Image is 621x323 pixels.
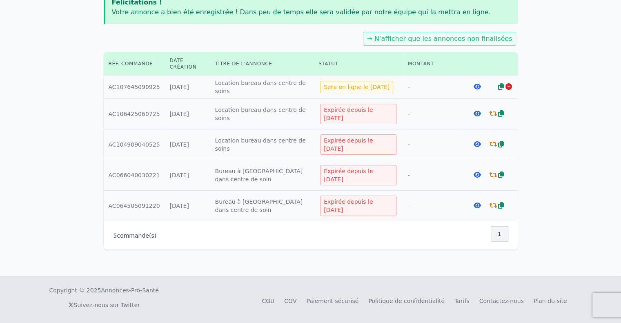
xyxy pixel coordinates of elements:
[403,160,461,191] td: -
[104,191,165,221] td: AC064505091220
[284,298,296,304] a: CGV
[104,129,165,160] td: AC104909040525
[320,81,393,93] div: Sera en ligne le [DATE]
[498,172,504,178] i: Dupliquer l'annonce
[104,160,165,191] td: AC066040030221
[210,99,314,129] td: Location bureau dans centre de soins
[403,191,461,221] td: -
[114,232,117,239] span: 5
[367,35,512,42] a: → N'afficher que les annonces non finalisées
[306,298,358,304] a: Paiement sécurisé
[112,7,511,17] p: Votre annonce a bien été enregistrée ! Dans peu de temps elle sera validée par notre équipe qui l...
[114,232,157,240] p: commande(s)
[165,76,210,99] td: [DATE]
[320,196,396,216] div: Expirée depuis le [DATE]
[490,110,497,117] i: Renouveler la commande
[498,141,504,147] i: Dupliquer l'annonce
[479,298,524,304] a: Contactez-nous
[490,172,497,178] i: Renouveler la commande
[491,226,508,242] nav: Pagination
[314,52,403,76] th: Statut
[490,202,497,209] i: Renouveler la commande
[498,110,504,117] i: Dupliquer l'annonce
[165,99,210,129] td: [DATE]
[165,160,210,191] td: [DATE]
[320,104,396,124] div: Expirée depuis le [DATE]
[474,110,481,117] i: Voir l'annonce
[262,298,274,304] a: CGU
[474,172,481,178] i: Voir l'annonce
[210,191,314,221] td: Bureau à [GEOGRAPHIC_DATA] dans centre de soin
[68,302,140,308] a: Suivez-nous sur Twitter
[104,52,165,76] th: Réf. commande
[165,191,210,221] td: [DATE]
[368,298,445,304] a: Politique de confidentialité
[320,165,396,185] div: Expirée depuis le [DATE]
[474,202,481,209] i: Voir l'annonce
[320,134,396,155] div: Expirée depuis le [DATE]
[403,129,461,160] td: -
[49,286,159,294] div: Copyright © 2025
[165,52,210,76] th: Date création
[403,76,461,99] td: -
[498,202,504,209] i: Dupliquer l'annonce
[534,298,567,304] a: Plan du site
[165,129,210,160] td: [DATE]
[454,298,470,304] a: Tarifs
[210,52,314,76] th: Titre de l'annonce
[403,99,461,129] td: -
[498,230,501,238] span: 1
[101,286,158,294] a: Annonces-Pro-Santé
[104,76,165,99] td: AC107645090925
[403,52,461,76] th: Montant
[474,83,481,90] i: Voir l'annonce
[210,160,314,191] td: Bureau à [GEOGRAPHIC_DATA] dans centre de soin
[210,76,314,99] td: Location bureau dans centre de soins
[505,83,512,90] i: Arrêter la diffusion de l'annonce
[474,141,481,147] i: Voir l'annonce
[490,141,497,147] i: Renouveler la commande
[210,129,314,160] td: Location bureau dans centre de soins
[104,99,165,129] td: AC106425060725
[498,83,504,90] i: Dupliquer l'annonce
